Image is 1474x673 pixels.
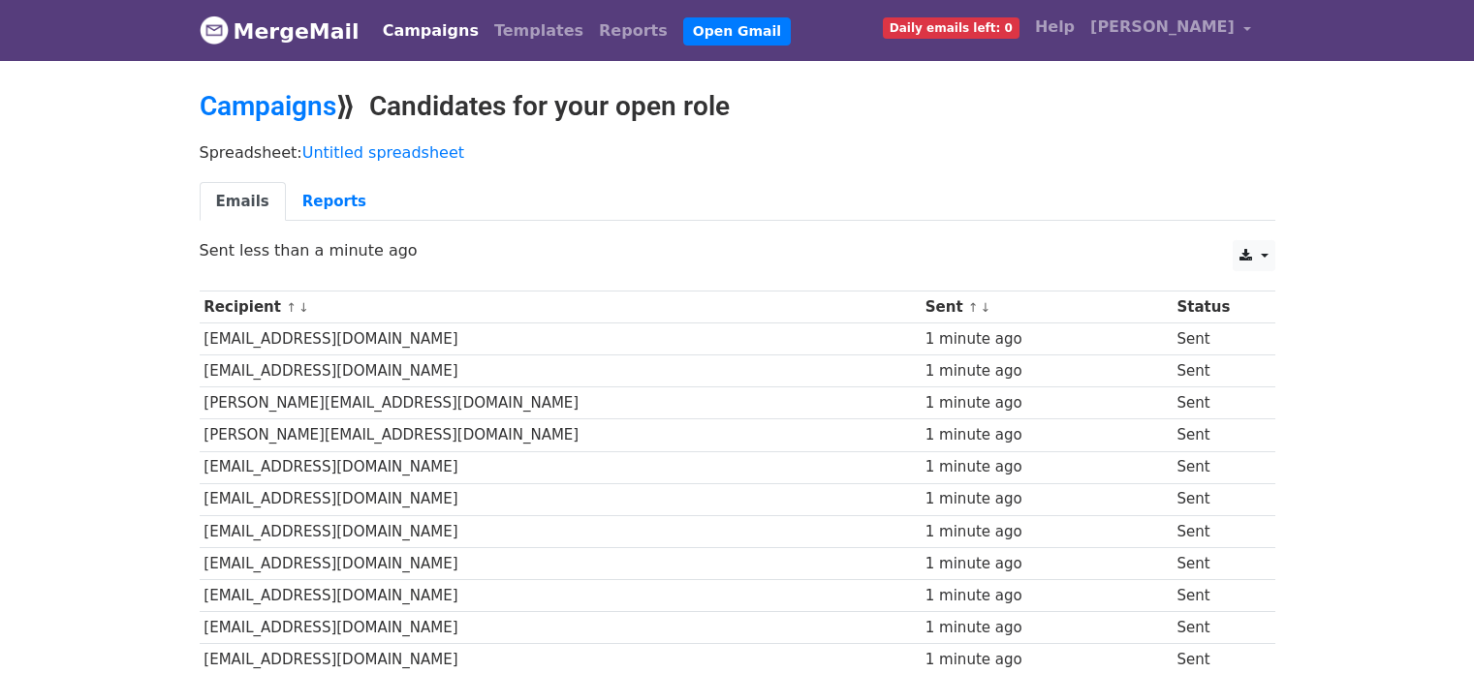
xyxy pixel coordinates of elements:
[1173,355,1262,387] td: Sent
[200,483,921,515] td: [EMAIL_ADDRESS][DOMAIN_NAME]
[1173,579,1262,611] td: Sent
[200,612,921,644] td: [EMAIL_ADDRESS][DOMAIN_NAME]
[925,360,1168,382] div: 1 minute ago
[1173,323,1262,355] td: Sent
[200,547,921,579] td: [EMAIL_ADDRESS][DOMAIN_NAME]
[925,553,1168,575] div: 1 minute ago
[925,488,1168,510] div: 1 minute ago
[683,17,791,46] a: Open Gmail
[925,328,1168,351] div: 1 minute ago
[200,291,921,323] th: Recipient
[1173,612,1262,644] td: Sent
[925,585,1168,607] div: 1 minute ago
[486,12,591,50] a: Templates
[200,240,1275,260] p: Sent less than a minute ago
[1082,8,1259,53] a: [PERSON_NAME]
[1173,291,1262,323] th: Status
[925,649,1168,671] div: 1 minute ago
[1090,15,1235,39] span: [PERSON_NAME]
[1173,483,1262,515] td: Sent
[925,392,1168,414] div: 1 minute ago
[1173,451,1262,483] td: Sent
[200,579,921,611] td: [EMAIL_ADDRESS][DOMAIN_NAME]
[200,387,921,419] td: [PERSON_NAME][EMAIL_ADDRESS][DOMAIN_NAME]
[925,456,1168,478] div: 1 minute ago
[883,17,1019,39] span: Daily emails left: 0
[1173,515,1262,547] td: Sent
[1173,419,1262,451] td: Sent
[200,451,921,483] td: [EMAIL_ADDRESS][DOMAIN_NAME]
[925,617,1168,639] div: 1 minute ago
[298,300,309,315] a: ↓
[1173,547,1262,579] td: Sent
[981,300,991,315] a: ↓
[1027,8,1082,46] a: Help
[200,15,229,45] img: MergeMail logo
[875,8,1027,46] a: Daily emails left: 0
[1173,387,1262,419] td: Sent
[200,323,921,355] td: [EMAIL_ADDRESS][DOMAIN_NAME]
[286,182,383,222] a: Reports
[200,90,336,122] a: Campaigns
[200,142,1275,163] p: Spreadsheet:
[200,11,360,51] a: MergeMail
[925,424,1168,446] div: 1 minute ago
[925,521,1168,543] div: 1 minute ago
[591,12,675,50] a: Reports
[200,355,921,387] td: [EMAIL_ADDRESS][DOMAIN_NAME]
[375,12,486,50] a: Campaigns
[200,182,286,222] a: Emails
[286,300,297,315] a: ↑
[200,419,921,451] td: [PERSON_NAME][EMAIL_ADDRESS][DOMAIN_NAME]
[302,143,464,162] a: Untitled spreadsheet
[968,300,979,315] a: ↑
[200,515,921,547] td: [EMAIL_ADDRESS][DOMAIN_NAME]
[921,291,1173,323] th: Sent
[200,90,1275,123] h2: ⟫ Candidates for your open role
